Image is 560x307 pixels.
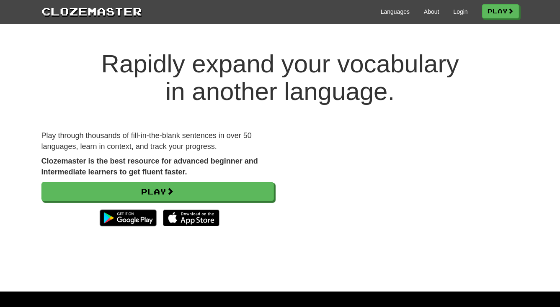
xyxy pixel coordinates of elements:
strong: Clozemaster is the best resource for advanced beginner and intermediate learners to get fluent fa... [41,157,258,176]
a: Login [453,8,467,16]
a: Play [482,4,519,18]
a: Clozemaster [41,3,142,19]
a: Play [41,182,274,201]
a: Languages [381,8,410,16]
p: Play through thousands of fill-in-the-blank sentences in over 50 languages, learn in context, and... [41,130,274,152]
a: About [424,8,439,16]
img: Download_on_the_App_Store_Badge_US-UK_135x40-25178aeef6eb6b83b96f5f2d004eda3bffbb37122de64afbaef7... [163,210,219,226]
img: Get it on Google Play [95,205,160,230]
